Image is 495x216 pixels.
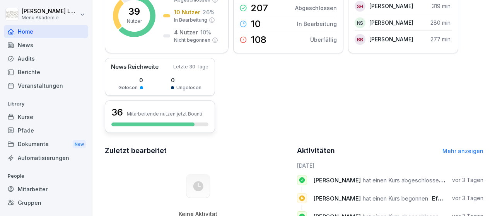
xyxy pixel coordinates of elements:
[4,170,88,182] p: People
[297,162,484,170] h6: [DATE]
[4,110,88,124] a: Kurse
[452,176,483,184] p: vor 3 Tagen
[355,17,365,28] div: NS
[295,4,337,12] p: Abgeschlossen
[310,36,337,44] p: Überfällig
[4,196,88,209] a: Gruppen
[4,137,88,151] a: DokumenteNew
[4,137,88,151] div: Dokumente
[313,177,361,184] span: [PERSON_NAME]
[297,20,337,28] p: In Bearbeitung
[22,15,78,20] p: Menü Akademie
[171,76,201,84] p: 0
[73,140,86,149] div: New
[111,106,123,119] h3: 36
[297,145,335,156] h2: Aktivitäten
[4,151,88,165] a: Automatisierungen
[4,25,88,38] a: Home
[200,28,211,36] p: 10 %
[118,84,138,91] p: Gelesen
[111,63,159,71] p: News Reichweite
[369,19,413,27] p: [PERSON_NAME]
[355,1,365,12] div: SH
[369,35,413,43] p: [PERSON_NAME]
[176,84,201,91] p: Ungelesen
[105,145,292,156] h2: Zuletzt bearbeitet
[355,34,365,45] div: BB
[432,2,452,10] p: 319 min.
[173,63,208,70] p: Letzte 30 Tage
[4,65,88,79] a: Berichte
[452,194,483,202] p: vor 3 Tagen
[127,18,142,25] p: Nutzer
[174,28,198,36] p: 4 Nutzer
[174,8,200,16] p: 10 Nutzer
[251,3,268,13] p: 207
[4,98,88,110] p: Library
[174,17,207,24] p: In Bearbeitung
[313,195,361,202] span: [PERSON_NAME]
[430,35,452,43] p: 277 min.
[251,19,261,29] p: 10
[203,8,215,16] p: 26 %
[127,111,202,117] p: Mitarbeitende nutzen jetzt Bounti
[128,7,140,16] p: 39
[4,38,88,52] a: News
[251,35,266,44] p: 108
[4,79,88,92] a: Veranstaltungen
[442,148,483,154] a: Mehr anzeigen
[118,76,143,84] p: 0
[363,195,428,202] span: hat einen Kurs begonnen
[363,177,442,184] span: hat einen Kurs abgeschlossen
[369,2,413,10] p: [PERSON_NAME]
[4,124,88,137] a: Pfade
[430,19,452,27] p: 280 min.
[4,52,88,65] a: Audits
[4,182,88,196] a: Mitarbeiter
[174,37,210,44] p: Nicht begonnen
[22,8,78,15] p: [PERSON_NAME] Lechler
